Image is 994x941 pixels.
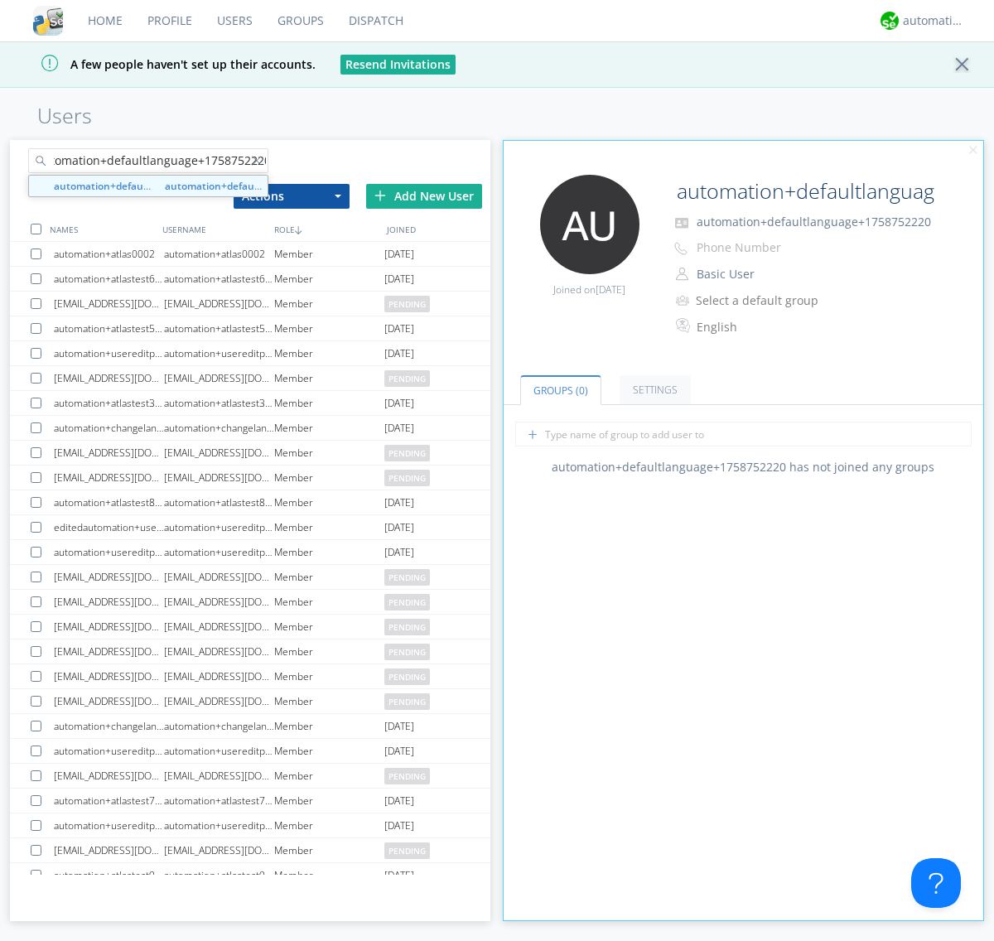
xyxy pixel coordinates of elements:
[164,714,274,738] div: automation+changelanguage+1755819493
[164,565,274,589] div: [EMAIL_ADDRESS][DOMAIN_NAME]
[10,714,490,739] a: automation+changelanguage+1755819493automation+changelanguage+1755819493Member[DATE]
[54,341,164,365] div: automation+usereditprofile+1755748325
[10,639,490,664] a: [EMAIL_ADDRESS][DOMAIN_NAME][EMAIL_ADDRESS][DOMAIN_NAME]Memberpending
[384,316,414,341] span: [DATE]
[274,466,384,490] div: Member
[384,341,414,366] span: [DATE]
[164,466,274,490] div: [EMAIL_ADDRESS][DOMAIN_NAME]
[697,319,835,335] div: English
[54,316,164,340] div: automation+atlastest5056306534
[158,217,270,241] div: USERNAME
[164,366,274,390] div: [EMAIL_ADDRESS][DOMAIN_NAME]
[54,615,164,639] div: [EMAIL_ADDRESS][DOMAIN_NAME]
[164,540,274,564] div: automation+usereditprofile+1756857655
[274,739,384,763] div: Member
[384,594,430,610] span: pending
[54,664,164,688] div: [EMAIL_ADDRESS][DOMAIN_NAME]
[164,441,274,465] div: [EMAIL_ADDRESS][DOMAIN_NAME]
[164,515,274,539] div: automation+usereditprofile+1755800564
[676,268,688,281] img: person-outline.svg
[10,267,490,292] a: automation+atlastest6417035073automation+atlastest6417035073Member[DATE]
[164,739,274,763] div: automation+usereditprofile+1756869462
[164,813,274,837] div: automation+usereditprofile+1756857692
[553,282,625,297] span: Joined on
[384,445,430,461] span: pending
[10,664,490,689] a: [EMAIL_ADDRESS][DOMAIN_NAME][EMAIL_ADDRESS][DOMAIN_NAME]Memberpending
[164,292,274,316] div: [EMAIL_ADDRESS][DOMAIN_NAME]
[10,813,490,838] a: automation+usereditprofile+1756857692automation+usereditprofile+1756857692Member[DATE]
[10,615,490,639] a: [EMAIL_ADDRESS][DOMAIN_NAME][EMAIL_ADDRESS][DOMAIN_NAME]Memberpending
[274,515,384,539] div: Member
[596,282,625,297] span: [DATE]
[54,714,164,738] div: automation+changelanguage+1755819493
[384,863,414,888] span: [DATE]
[10,590,490,615] a: [EMAIL_ADDRESS][DOMAIN_NAME][EMAIL_ADDRESS][DOMAIN_NAME]Memberpending
[384,668,430,685] span: pending
[164,639,274,664] div: [EMAIL_ADDRESS][DOMAIN_NAME]
[270,217,382,241] div: ROLE
[164,490,274,514] div: automation+atlastest8348334662
[274,540,384,564] div: Member
[46,217,157,241] div: NAMES
[274,714,384,738] div: Member
[54,242,164,266] div: automation+atlas0002
[676,289,692,311] img: icon-alert-users-thin-outline.svg
[33,6,63,36] img: cddb5a64eb264b2086981ab96f4c1ba7
[54,416,164,440] div: automation+changelanguage+1755816713
[54,838,164,862] div: [EMAIL_ADDRESS][DOMAIN_NAME]
[54,292,164,316] div: [EMAIL_ADDRESS][DOMAIN_NAME]
[384,842,430,859] span: pending
[165,179,369,193] strong: automation+defaultlanguage+1758752220
[620,375,691,404] a: Settings
[274,590,384,614] div: Member
[54,739,164,763] div: automation+usereditprofile+1756869462
[274,615,384,639] div: Member
[384,490,414,515] span: [DATE]
[384,789,414,813] span: [DATE]
[374,190,386,201] img: plus.svg
[54,590,164,614] div: [EMAIL_ADDRESS][DOMAIN_NAME]
[274,416,384,440] div: Member
[10,789,490,813] a: automation+atlastest7653248312automation+atlastest7653248312Member[DATE]
[54,267,164,291] div: automation+atlastest6417035073
[54,366,164,390] div: [EMAIL_ADDRESS][DOMAIN_NAME]
[676,316,692,335] img: In groups with Translation enabled, this user's messages will be automatically translated to and ...
[10,316,490,341] a: automation+atlastest5056306534automation+atlastest5056306534Member[DATE]
[504,459,984,475] div: automation+defaultlanguage+1758752220 has not joined any groups
[384,296,430,312] span: pending
[54,689,164,713] div: [EMAIL_ADDRESS][DOMAIN_NAME]
[54,789,164,813] div: automation+atlastest7653248312
[54,813,164,837] div: automation+usereditprofile+1756857692
[10,341,490,366] a: automation+usereditprofile+1755748325automation+usereditprofile+1755748325Member[DATE]
[274,813,384,837] div: Member
[274,565,384,589] div: Member
[164,838,274,862] div: [EMAIL_ADDRESS][DOMAIN_NAME]
[10,466,490,490] a: [EMAIL_ADDRESS][DOMAIN_NAME][EMAIL_ADDRESS][DOMAIN_NAME]Memberpending
[164,267,274,291] div: automation+atlastest6417035073
[54,515,164,539] div: editedautomation+usereditprofile+1755800564
[540,175,639,274] img: 373638.png
[366,184,482,209] div: Add New User
[164,391,274,415] div: automation+atlastest3295653659
[164,689,274,713] div: [EMAIL_ADDRESS][DOMAIN_NAME]
[911,858,961,908] iframe: Toggle Customer Support
[54,441,164,465] div: [EMAIL_ADDRESS][DOMAIN_NAME]
[384,242,414,267] span: [DATE]
[967,145,979,157] img: cancel.svg
[54,565,164,589] div: [EMAIL_ADDRESS][DOMAIN_NAME]
[164,789,274,813] div: automation+atlastest7653248312
[274,391,384,415] div: Member
[274,838,384,862] div: Member
[10,416,490,441] a: automation+changelanguage+1755816713automation+changelanguage+1755816713Member[DATE]
[10,739,490,764] a: automation+usereditprofile+1756869462automation+usereditprofile+1756869462Member[DATE]
[274,689,384,713] div: Member
[54,863,164,887] div: automation+atlastest9451881157
[164,341,274,365] div: automation+usereditprofile+1755748325
[383,217,495,241] div: JOINED
[384,739,414,764] span: [DATE]
[10,689,490,714] a: [EMAIL_ADDRESS][DOMAIN_NAME][EMAIL_ADDRESS][DOMAIN_NAME]Memberpending
[696,292,834,309] div: Select a default group
[384,644,430,660] span: pending
[274,764,384,788] div: Member
[384,619,430,635] span: pending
